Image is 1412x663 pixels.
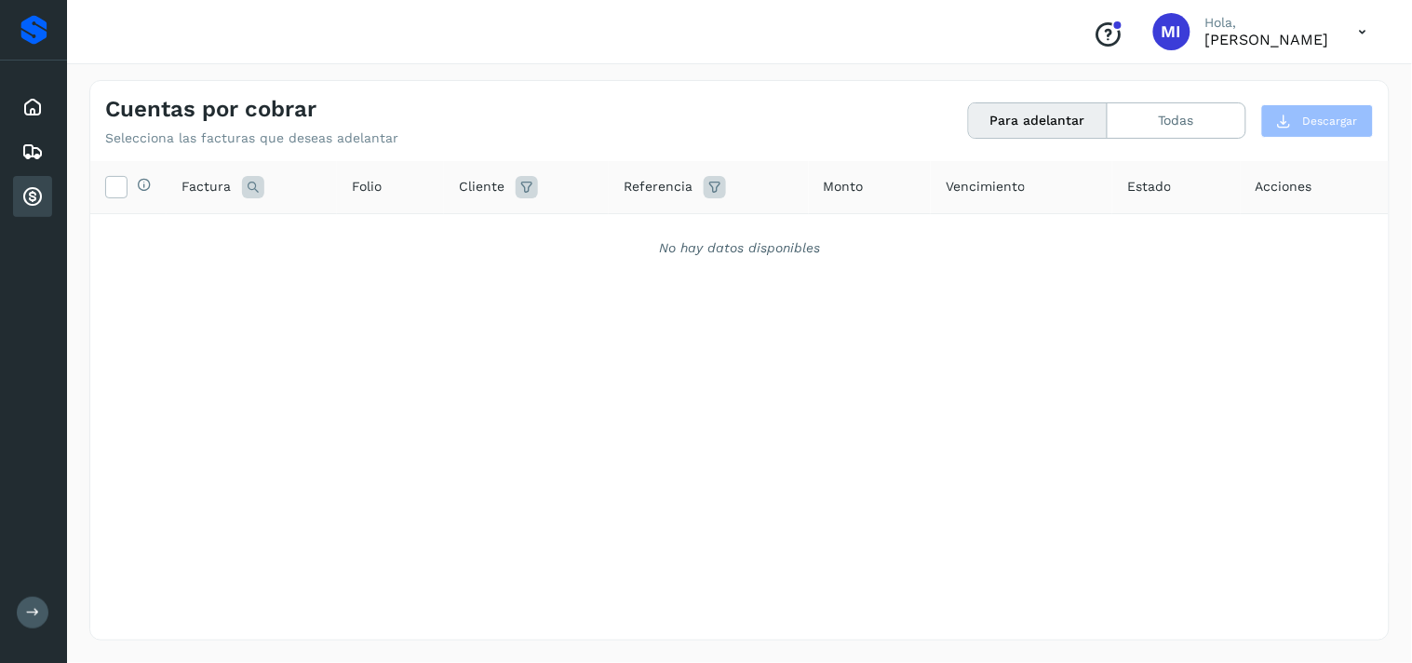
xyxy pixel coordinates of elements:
span: Folio [352,177,382,196]
span: Referencia [624,177,693,196]
div: Inicio [13,87,52,128]
span: Descargar [1303,113,1358,129]
p: Magda Imelda Ramos Gelacio [1205,31,1329,48]
button: Para adelantar [969,103,1108,138]
span: Cliente [459,177,504,196]
h4: Cuentas por cobrar [105,96,316,123]
p: Hola, [1205,15,1329,31]
span: Vencimiento [946,177,1025,196]
span: Estado [1127,177,1171,196]
div: Embarques [13,131,52,172]
span: Factura [182,177,231,196]
div: Cuentas por cobrar [13,176,52,217]
span: Acciones [1256,177,1312,196]
button: Todas [1108,103,1245,138]
p: Selecciona las facturas que deseas adelantar [105,130,398,146]
div: No hay datos disponibles [114,238,1365,258]
span: Monto [824,177,864,196]
button: Descargar [1261,104,1374,138]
